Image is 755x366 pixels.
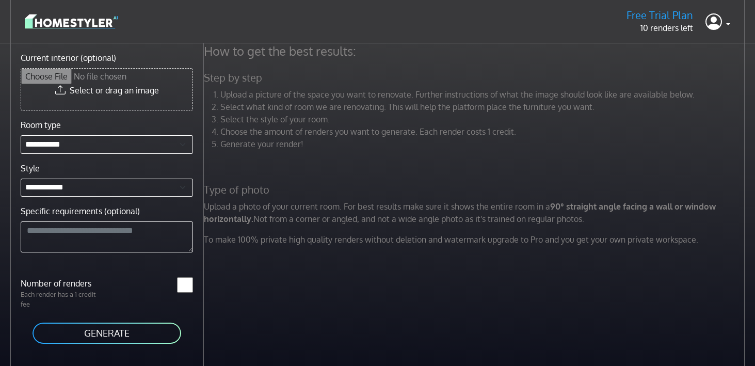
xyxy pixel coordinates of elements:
[198,200,753,225] p: Upload a photo of your current room. For best results make sure it shows the entire room in a Not...
[198,233,753,246] p: To make 100% private high quality renders without deletion and watermark upgrade to Pro and you g...
[25,12,118,30] img: logo-3de290ba35641baa71223ecac5eacb59cb85b4c7fdf211dc9aaecaaee71ea2f8.svg
[220,101,747,113] li: Select what kind of room we are renovating. This will help the platform place the furniture you w...
[21,205,140,217] label: Specific requirements (optional)
[14,277,107,290] label: Number of renders
[198,43,753,59] h4: How to get the best results:
[220,88,747,101] li: Upload a picture of the space you want to renovate. Further instructions of what the image should...
[627,22,693,34] p: 10 renders left
[21,52,116,64] label: Current interior (optional)
[14,290,107,309] p: Each render has a 1 credit fee
[220,138,747,150] li: Generate your render!
[627,9,693,22] h5: Free Trial Plan
[220,125,747,138] li: Choose the amount of renders you want to generate. Each render costs 1 credit.
[21,162,40,174] label: Style
[198,183,753,196] h5: Type of photo
[31,322,182,345] button: GENERATE
[220,113,747,125] li: Select the style of your room.
[198,71,753,84] h5: Step by step
[21,119,61,131] label: Room type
